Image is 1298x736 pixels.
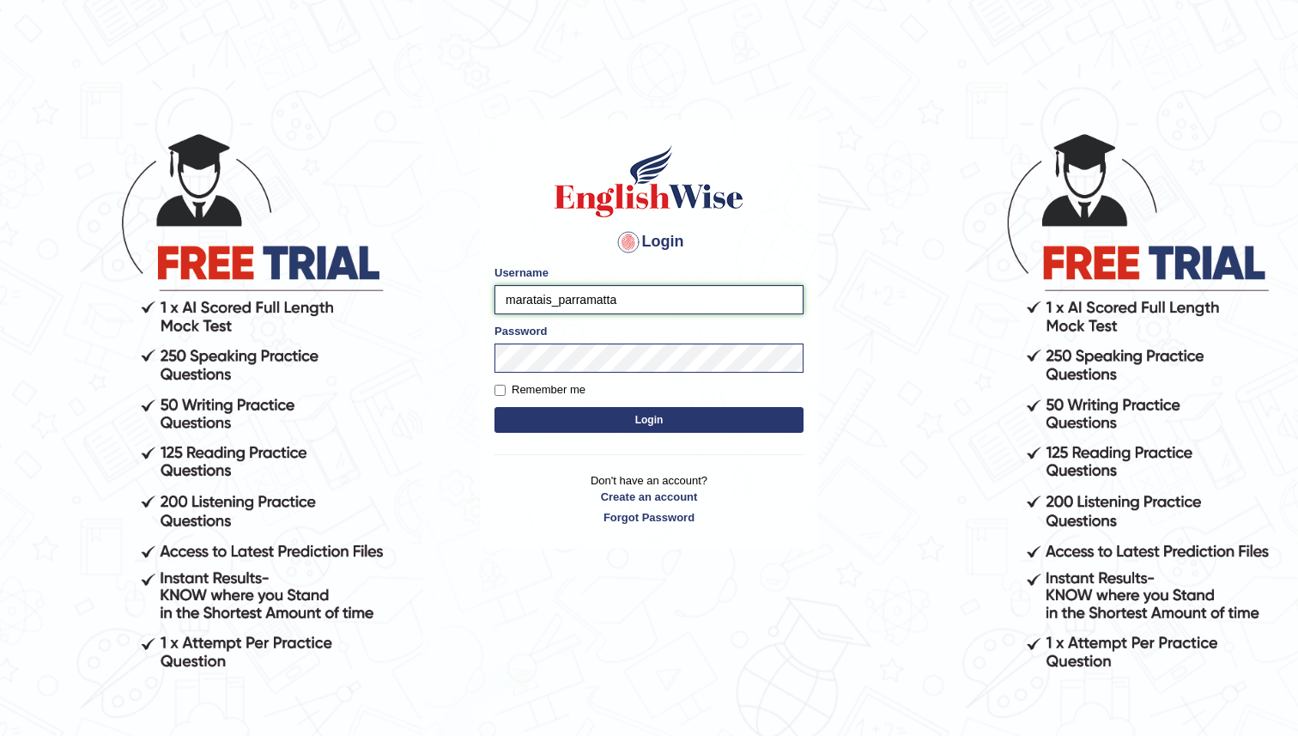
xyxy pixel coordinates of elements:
[494,407,804,433] button: Login
[494,385,506,396] input: Remember me
[551,143,747,220] img: Logo of English Wise sign in for intelligent practice with AI
[494,323,547,339] label: Password
[494,489,804,505] a: Create an account
[494,509,804,526] a: Forgot Password
[494,265,549,281] label: Username
[494,381,585,398] label: Remember me
[494,472,804,526] p: Don't have an account?
[494,228,804,256] h4: Login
